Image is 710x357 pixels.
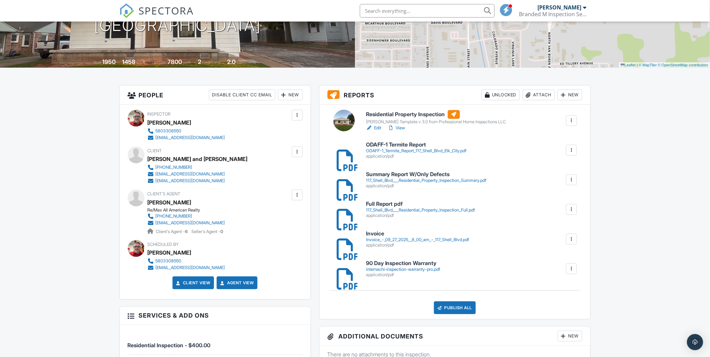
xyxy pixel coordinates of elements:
a: © MapTiler [639,63,657,67]
span: Scheduled By [148,242,179,247]
a: Summary Report W/Only Defects 117_Shell_Blvd___Residential_Property_Inspection_Summary.pdf applic... [366,171,487,189]
div: Branded M Inspection Services [519,11,587,18]
h3: Reports [319,86,591,105]
span: bedrooms [202,60,221,65]
div: [EMAIL_ADDRESS][DOMAIN_NAME] [156,171,225,177]
a: SPECTORA [119,9,194,23]
div: 1458 [122,58,135,65]
strong: 0 [221,229,223,234]
a: [PERSON_NAME] [148,197,191,207]
div: Re/Max All American Realty [148,207,230,213]
h3: People [120,86,311,105]
div: [EMAIL_ADDRESS][DOMAIN_NAME] [156,265,225,270]
div: [EMAIL_ADDRESS][DOMAIN_NAME] [156,135,225,140]
a: Invoice Invoice_-_09_27_2025__8_00_am_-_117_Shell_Blvd.pdf application/pdf [366,231,469,248]
div: New [278,90,303,100]
span: Residential Inspection - $400.00 [128,342,211,349]
span: Lot Size [152,60,166,65]
div: [EMAIL_ADDRESS][DOMAIN_NAME] [156,220,225,226]
div: 5803308550 [156,258,182,264]
div: 5803308550 [156,128,182,134]
div: ODAFF-1_Termite_Report_117_Shell_Blvd_Elk_City.pdf [366,148,467,154]
div: 117_Shell_Blvd___Residential_Property_Inspection_Full.pdf [366,207,475,213]
h6: 90 Day Inspection Warranty [366,260,440,266]
span: sq. ft. [136,60,146,65]
span: sq.ft. [183,60,191,65]
a: 5803308550 [148,128,225,134]
div: 2.0 [227,58,236,65]
img: The Best Home Inspection Software - Spectora [119,3,134,18]
div: [PERSON_NAME] [148,248,191,258]
div: internachi-inspection-warranty-pro.pdf [366,267,440,272]
h6: Residential Property Inspection [366,110,506,119]
li: Service: Residential Inspection [128,330,303,355]
span: Client's Agent - [156,229,189,234]
a: Agent View [219,280,254,286]
div: 1950 [102,58,116,65]
div: application/pdf [366,154,467,159]
div: [PERSON_NAME] [538,4,582,11]
a: 5803308550 [148,258,225,264]
h6: ODAFF-1 Termite Report [366,142,467,148]
h3: Services & Add ons [120,307,311,324]
a: ODAFF-1 Termite Report ODAFF-1_Termite_Report_117_Shell_Blvd_Elk_City.pdf application/pdf [366,142,467,159]
div: [PHONE_NUMBER] [156,165,192,170]
div: 117_Shell_Blvd___Residential_Property_Inspection_Summary.pdf [366,178,487,183]
div: application/pdf [366,272,440,278]
span: Inspector [148,111,171,117]
span: Client's Agent [148,191,181,196]
div: application/pdf [366,242,469,248]
a: [PHONE_NUMBER] [148,164,242,171]
div: application/pdf [366,213,475,218]
div: New [558,90,582,100]
div: Open Intercom Messenger [687,334,703,350]
span: Seller's Agent - [192,229,223,234]
span: Client [148,148,162,153]
strong: 6 [185,229,188,234]
a: [EMAIL_ADDRESS][DOMAIN_NAME] [148,171,242,177]
a: Edit [366,125,381,131]
div: Invoice_-_09_27_2025__8_00_am_-_117_Shell_Blvd.pdf [366,237,469,242]
div: [PHONE_NUMBER] [156,214,192,219]
div: [PERSON_NAME] [148,118,191,128]
div: [PERSON_NAME] and [PERSON_NAME] [148,154,248,164]
input: Search everything... [360,4,495,18]
span: bathrooms [237,60,256,65]
span: | [637,63,638,67]
a: © OpenStreetMap contributors [658,63,708,67]
a: 90 Day Inspection Warranty internachi-inspection-warranty-pro.pdf application/pdf [366,260,440,278]
div: [EMAIL_ADDRESS][DOMAIN_NAME] [156,178,225,184]
a: [EMAIL_ADDRESS][DOMAIN_NAME] [148,177,242,184]
a: Leaflet [621,63,636,67]
a: [EMAIL_ADDRESS][DOMAIN_NAME] [148,134,225,141]
h6: Full Report pdf [366,201,475,207]
a: [EMAIL_ADDRESS][DOMAIN_NAME] [148,264,225,271]
h6: Summary Report W/Only Defects [366,171,487,177]
h6: Invoice [366,231,469,237]
div: 2 [198,58,201,65]
div: application/pdf [366,183,487,189]
div: Disable Client CC Email [209,90,275,100]
div: Unlocked [482,90,520,100]
a: Full Report pdf 117_Shell_Blvd___Residential_Property_Inspection_Full.pdf application/pdf [366,201,475,218]
span: SPECTORA [139,3,194,18]
a: [EMAIL_ADDRESS][DOMAIN_NAME] [148,220,225,226]
div: [PERSON_NAME] Template v 3.0 from Professional Home Inspections LLC [366,119,506,125]
a: Residential Property Inspection [PERSON_NAME] Template v 3.0 from Professional Home Inspections LLC [366,110,506,125]
span: Built [94,60,101,65]
div: Attach [523,90,555,100]
div: 7800 [167,58,182,65]
a: Client View [175,280,211,286]
a: [PHONE_NUMBER] [148,213,225,220]
div: New [558,331,582,342]
a: View [388,125,405,131]
h3: Additional Documents [319,327,591,346]
div: Publish All [434,301,476,314]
